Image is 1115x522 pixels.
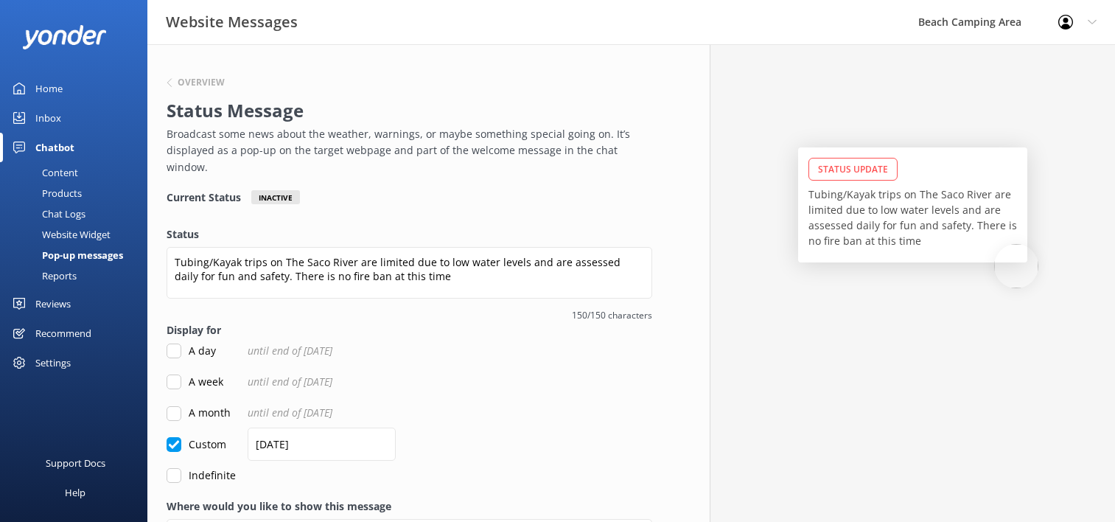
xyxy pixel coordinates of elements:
[46,448,105,478] div: Support Docs
[9,265,77,286] div: Reports
[167,436,226,453] label: Custom
[167,78,225,87] button: Overview
[9,224,147,245] a: Website Widget
[248,405,332,421] span: until end of [DATE]
[248,374,332,390] span: until end of [DATE]
[9,245,123,265] div: Pop-up messages
[166,10,298,34] h3: Website Messages
[65,478,85,507] div: Help
[167,498,652,515] label: Where would you like to show this message
[9,162,78,183] div: Content
[167,405,231,421] label: A month
[167,322,652,338] label: Display for
[178,78,225,87] h6: Overview
[9,162,147,183] a: Content
[167,97,645,125] h2: Status Message
[248,428,396,461] input: dd/mm/yyyy
[808,187,1017,248] p: Tubing/Kayak trips on The Saco River are limited due to low water levels and are assessed daily f...
[248,343,332,359] span: until end of [DATE]
[35,319,91,348] div: Recommend
[9,224,111,245] div: Website Widget
[167,226,652,243] label: Status
[35,289,71,319] div: Reviews
[35,133,74,162] div: Chatbot
[9,203,147,224] a: Chat Logs
[251,190,300,204] div: Inactive
[167,247,652,299] textarea: Tubing/Kayak trips on The Saco River are limited due to low water levels and are assessed daily f...
[167,343,216,359] label: A day
[35,74,63,103] div: Home
[167,374,223,390] label: A week
[35,103,61,133] div: Inbox
[22,25,107,49] img: yonder-white-logo.png
[9,245,147,265] a: Pop-up messages
[9,265,147,286] a: Reports
[9,183,147,203] a: Products
[9,183,82,203] div: Products
[167,467,236,484] label: Indefinite
[167,190,241,204] h4: Current Status
[167,308,652,322] span: 150/150 characters
[808,158,898,181] div: Status Update
[35,348,71,377] div: Settings
[9,203,85,224] div: Chat Logs
[167,126,645,175] p: Broadcast some news about the weather, warnings, or maybe something special going on. It’s displa...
